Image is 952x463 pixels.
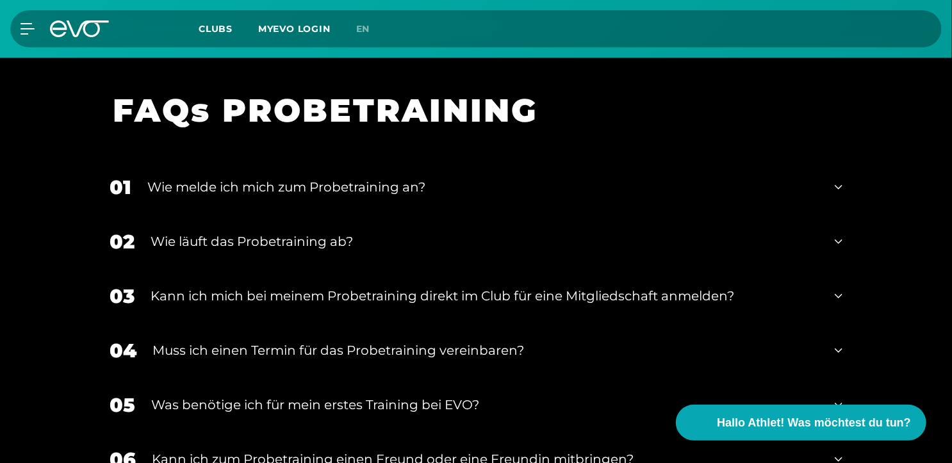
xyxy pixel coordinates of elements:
[110,173,131,202] div: 01
[113,90,823,131] h1: FAQs PROBETRAINING
[199,23,233,35] span: Clubs
[151,286,819,305] div: Kann ich mich bei meinem Probetraining direkt im Club für eine Mitgliedschaft anmelden?
[676,405,926,441] button: Hallo Athlet! Was möchtest du tun?
[147,177,819,197] div: Wie melde ich mich zum Probetraining an?
[717,414,911,432] span: Hallo Athlet! Was möchtest du tun?
[152,341,819,360] div: Muss ich einen Termin für das Probetraining vereinbaren?
[199,22,258,35] a: Clubs
[151,232,819,251] div: Wie läuft das Probetraining ab?
[110,391,135,419] div: 05
[110,282,135,311] div: 03
[110,336,136,365] div: 04
[356,23,370,35] span: en
[258,23,331,35] a: MYEVO LOGIN
[356,22,386,37] a: en
[151,395,819,414] div: Was benötige ich für mein erstes Training bei EVO?
[110,227,135,256] div: 02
